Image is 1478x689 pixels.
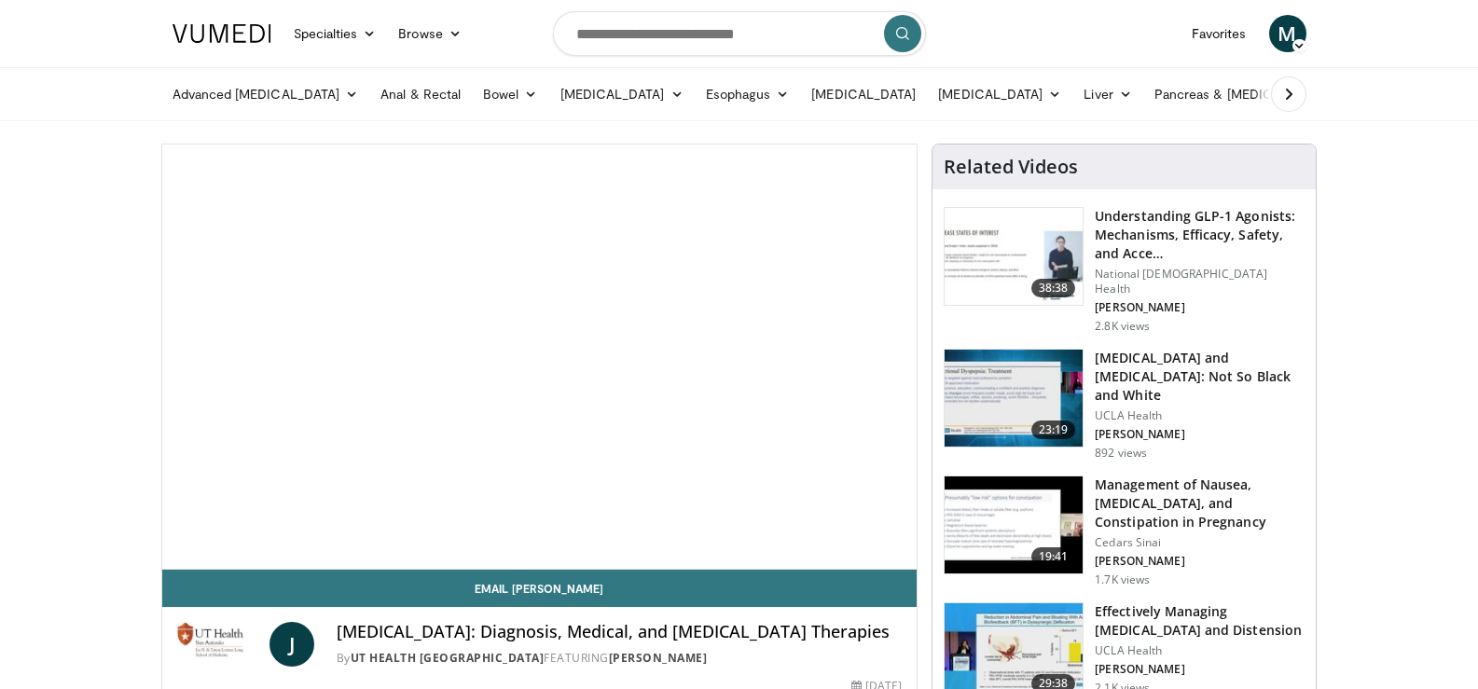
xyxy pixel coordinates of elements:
[337,622,902,642] h4: [MEDICAL_DATA]: Diagnosis, Medical, and [MEDICAL_DATA] Therapies
[1031,420,1076,439] span: 23:19
[1095,643,1305,658] p: UCLA Health
[1095,662,1305,677] p: [PERSON_NAME]
[927,76,1072,113] a: [MEDICAL_DATA]
[1031,279,1076,297] span: 38:38
[1072,76,1142,113] a: Liver
[800,76,927,113] a: [MEDICAL_DATA]
[1181,15,1258,52] a: Favorites
[944,207,1305,334] a: 38:38 Understanding GLP-1 Agonists: Mechanisms, Efficacy, Safety, and Acce… National [DEMOGRAPHIC...
[1095,602,1305,640] h3: Effectively Managing [MEDICAL_DATA] and Distension
[1095,572,1150,587] p: 1.7K views
[337,650,902,667] div: By FEATURING
[1095,319,1150,334] p: 2.8K views
[1095,554,1305,569] p: [PERSON_NAME]
[1095,300,1305,315] p: [PERSON_NAME]
[369,76,472,113] a: Anal & Rectal
[549,76,695,113] a: [MEDICAL_DATA]
[1095,408,1305,423] p: UCLA Health
[944,349,1305,461] a: 23:19 [MEDICAL_DATA] and [MEDICAL_DATA]: Not So Black and White UCLA Health [PERSON_NAME] 892 views
[553,11,926,56] input: Search topics, interventions
[945,476,1083,573] img: 51017488-4c10-4926-9dc3-d6d3957cf75a.150x105_q85_crop-smart_upscale.jpg
[945,208,1083,305] img: 10897e49-57d0-4dda-943f-d9cde9436bef.150x105_q85_crop-smart_upscale.jpg
[695,76,801,113] a: Esophagus
[162,145,918,570] video-js: Video Player
[1095,475,1305,531] h3: Management of Nausea, [MEDICAL_DATA], and Constipation in Pregnancy
[1095,427,1305,442] p: [PERSON_NAME]
[161,76,370,113] a: Advanced [MEDICAL_DATA]
[1143,76,1361,113] a: Pancreas & [MEDICAL_DATA]
[269,622,314,667] a: J
[609,650,708,666] a: [PERSON_NAME]
[177,622,262,667] img: UT Health San Antonio School of Medicine
[1095,207,1305,263] h3: Understanding GLP-1 Agonists: Mechanisms, Efficacy, Safety, and Acce…
[173,24,271,43] img: VuMedi Logo
[1095,267,1305,296] p: National [DEMOGRAPHIC_DATA] Health
[472,76,548,113] a: Bowel
[1095,535,1305,550] p: Cedars Sinai
[1095,349,1305,405] h3: [MEDICAL_DATA] and [MEDICAL_DATA]: Not So Black and White
[1269,15,1306,52] a: M
[1031,547,1076,566] span: 19:41
[944,475,1305,587] a: 19:41 Management of Nausea, [MEDICAL_DATA], and Constipation in Pregnancy Cedars Sinai [PERSON_NA...
[283,15,388,52] a: Specialties
[351,650,545,666] a: UT Health [GEOGRAPHIC_DATA]
[945,350,1083,447] img: 65f4abe4-8851-4095-bf95-68cae67d5ccb.150x105_q85_crop-smart_upscale.jpg
[944,156,1078,178] h4: Related Videos
[162,570,918,607] a: Email [PERSON_NAME]
[1095,446,1147,461] p: 892 views
[387,15,473,52] a: Browse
